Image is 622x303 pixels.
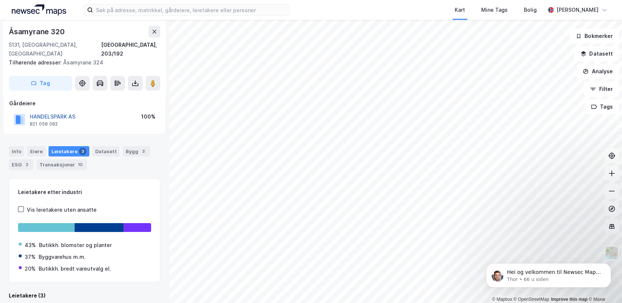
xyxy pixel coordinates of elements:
div: 5131, [GEOGRAPHIC_DATA], [GEOGRAPHIC_DATA] [9,40,101,58]
a: OpenStreetMap [514,297,549,302]
button: Filter [584,82,619,96]
div: Byggvarehus m.m. [39,253,86,261]
a: Improve this map [551,297,587,302]
div: 10 [76,161,84,168]
img: logo.a4113a55bc3d86da70a041830d287a7e.svg [12,4,66,15]
div: Butikkh. bredt vareutvalg el. [39,264,111,273]
button: Tags [585,99,619,114]
div: Mine Tags [481,6,508,14]
div: Åsamyrane 324 [9,58,154,67]
div: 3 [79,148,86,155]
div: Leietakere etter industri [18,188,151,197]
div: [PERSON_NAME] [557,6,598,14]
div: Åsamyrane 320 [9,26,66,38]
div: 2 [23,161,31,168]
div: Leietakere [49,146,89,156]
button: Datasett [574,46,619,61]
a: Mapbox [492,297,512,302]
div: [GEOGRAPHIC_DATA], 203/192 [101,40,160,58]
div: Bolig [524,6,537,14]
div: Vis leietakere uten ansatte [27,205,97,214]
div: Eiere [27,146,46,156]
div: Gårdeiere [9,99,160,108]
div: Leietakere (3) [9,291,160,300]
div: Kart [455,6,465,14]
button: Bokmerker [569,29,619,43]
div: Info [9,146,24,156]
div: 20% [25,264,36,273]
div: ESG [9,159,33,170]
div: 43% [25,241,36,250]
button: Tag [9,76,72,91]
div: Bygg [123,146,150,156]
input: Søk på adresse, matrikkel, gårdeiere, leietakere eller personer [93,4,289,15]
span: Tilhørende adresser: [9,59,63,66]
div: Butikkh. blomster og planter [39,241,112,250]
button: Analyse [576,64,619,79]
div: 100% [141,112,155,121]
div: Datasett [92,146,120,156]
div: 37% [25,253,36,261]
div: Transaksjoner [36,159,87,170]
img: Z [605,246,619,260]
iframe: Intercom notifications melding [475,248,622,299]
div: 821 058 082 [30,121,58,127]
div: 3 [140,148,147,155]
